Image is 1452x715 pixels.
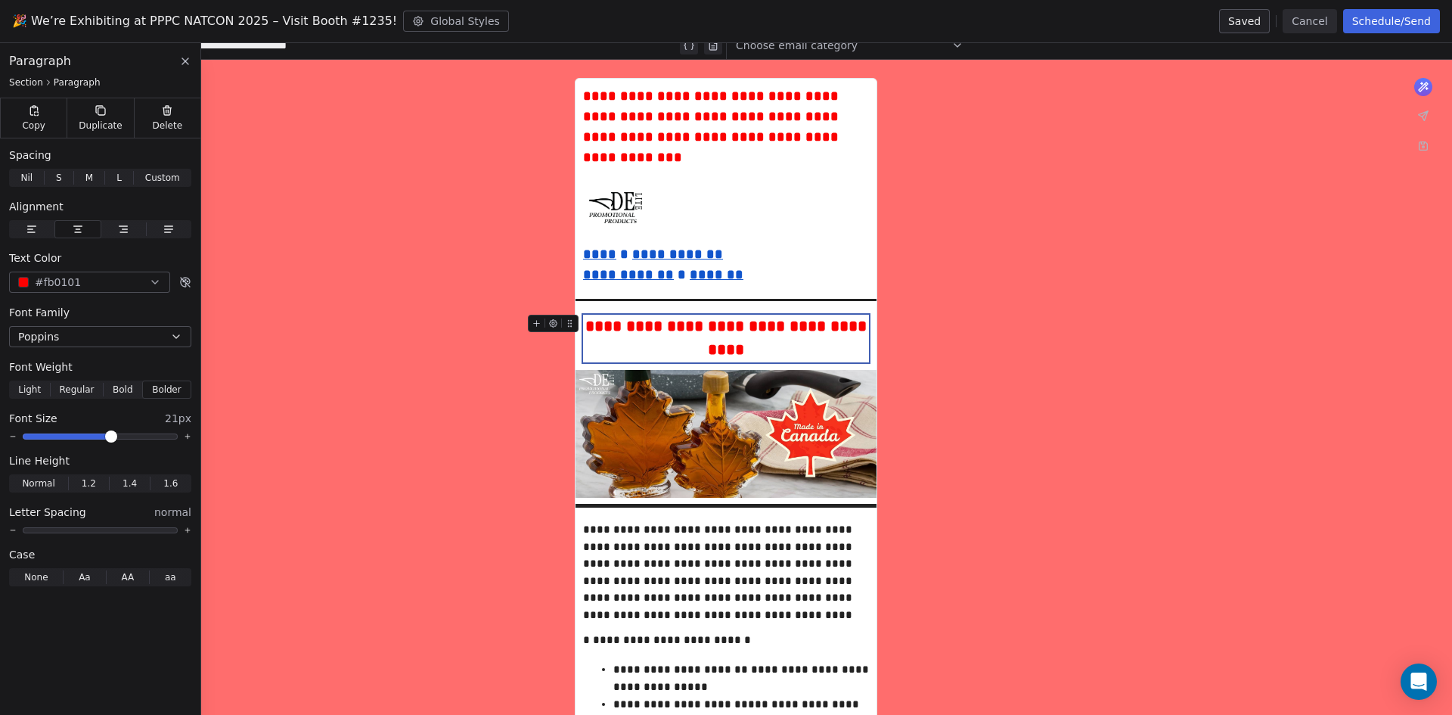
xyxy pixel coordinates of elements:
[79,570,91,584] span: Aa
[165,570,176,584] span: aa
[9,199,64,214] span: Alignment
[1401,664,1437,700] div: Open Intercom Messenger
[9,305,70,320] span: Font Family
[18,383,41,396] span: Light
[113,383,133,396] span: Bold
[56,171,62,185] span: S
[9,359,73,375] span: Font Weight
[60,383,95,396] span: Regular
[165,411,191,426] span: 21px
[9,411,57,426] span: Font Size
[1343,9,1440,33] button: Schedule/Send
[82,477,96,490] span: 1.2
[9,76,43,89] span: Section
[153,120,183,132] span: Delete
[18,329,59,344] span: Poppins
[54,76,101,89] span: Paragraph
[79,120,122,132] span: Duplicate
[736,38,858,53] span: Choose email category
[20,171,33,185] span: Nil
[121,570,134,584] span: AA
[163,477,178,490] span: 1.6
[9,250,61,266] span: Text Color
[9,547,35,562] span: Case
[123,477,137,490] span: 1.4
[1219,9,1270,33] button: Saved
[35,275,81,291] span: #fb0101
[9,453,70,468] span: Line Height
[9,148,51,163] span: Spacing
[145,171,180,185] span: Custom
[9,272,170,293] button: #fb0101
[1283,9,1336,33] button: Cancel
[24,570,48,584] span: None
[116,171,122,185] span: L
[12,12,397,30] span: 🎉 We’re Exhibiting at PPPC NATCON 2025 – Visit Booth #1235!
[154,505,191,520] span: normal
[22,477,54,490] span: Normal
[9,52,71,70] span: Paragraph
[22,120,45,132] span: Copy
[85,171,93,185] span: M
[403,11,509,32] button: Global Styles
[9,505,86,520] span: Letter Spacing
